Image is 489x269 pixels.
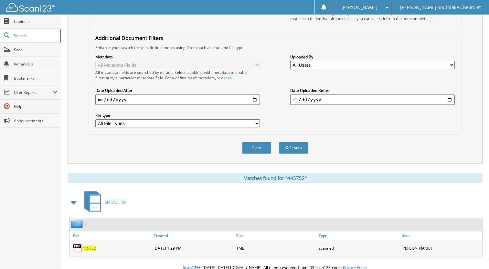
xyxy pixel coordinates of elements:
[14,19,58,24] span: Cabinets
[400,231,482,240] a: User
[69,231,152,240] a: File
[290,10,455,21] div: Select a cabinet and begin typing the name of the folder you want to search in. If the name match...
[242,142,271,154] button: Clear
[290,95,455,105] input: end
[14,47,58,53] span: Scan
[235,242,317,254] div: 1MB
[95,95,260,105] input: start
[14,61,58,67] span: Reminders
[317,231,399,240] a: Type
[152,231,234,240] a: Created
[95,70,260,81] div: All metadata fields are searched by default. Select a cabinet with metadata to enable filtering b...
[92,45,458,50] div: Enhance your search for specific documents using filters such as date and file type.
[290,54,455,60] label: Uploaded By
[14,90,53,95] span: User Reports
[152,242,234,254] div: [DATE] 1:29 PM
[84,221,87,227] a: 9
[457,238,489,269] iframe: Chat Widget
[400,5,481,9] span: [PERSON_NAME] Southlake Chevrolet
[92,35,167,42] legend: Additional Document Filters
[14,104,58,109] span: Help
[71,220,84,228] img: folder2.png
[14,118,58,124] span: Announcements
[68,173,483,183] div: Matches found for "445752"
[400,242,482,254] div: [PERSON_NAME]
[279,142,308,154] button: Search
[6,3,55,12] img: scan123-logo-white.svg
[73,243,82,253] img: PDF.png
[290,88,455,93] label: Date Uploaded Before
[223,75,232,81] a: here
[14,33,57,38] span: Search
[105,199,126,205] span: SERVICE RO
[95,88,260,93] label: Date Uploaded After
[341,5,377,9] span: [PERSON_NAME]
[235,231,317,240] a: Size
[317,242,399,254] div: scanned
[95,113,260,118] label: File type
[95,54,260,60] label: Metadata
[80,189,126,215] a: SERVICE RO
[82,245,96,251] a: 445752
[14,75,58,81] span: Bookmarks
